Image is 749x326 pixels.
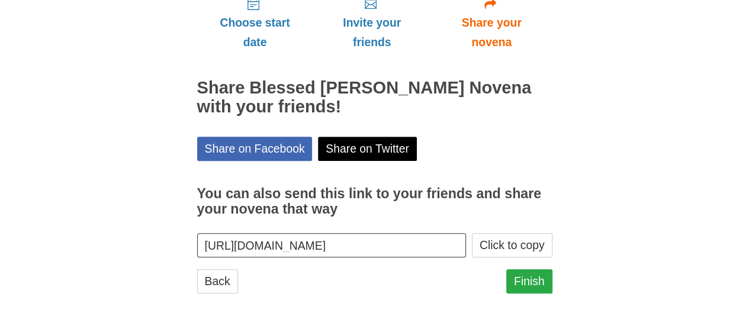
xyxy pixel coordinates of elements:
[318,137,417,161] a: Share on Twitter
[472,233,552,257] button: Click to copy
[197,269,238,293] a: Back
[197,137,313,161] a: Share on Facebook
[209,13,301,52] span: Choose start date
[324,13,419,52] span: Invite your friends
[443,13,541,52] span: Share your novena
[197,186,552,217] h3: You can also send this link to your friends and share your novena that way
[197,79,552,117] h2: Share Blessed [PERSON_NAME] Novena with your friends!
[506,269,552,293] a: Finish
